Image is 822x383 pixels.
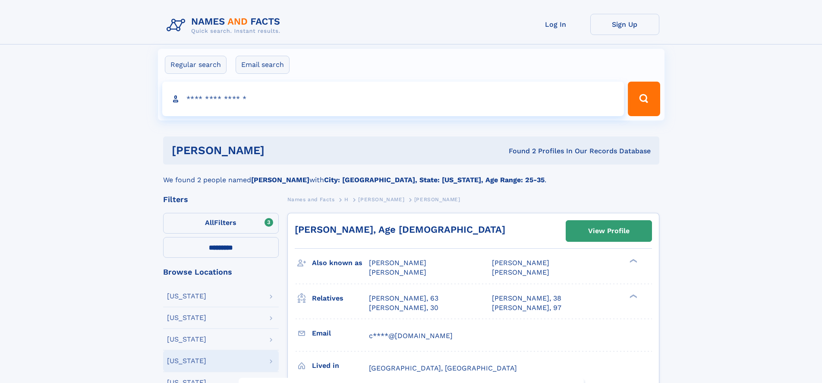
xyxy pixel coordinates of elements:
[344,194,349,205] a: H
[312,326,369,341] h3: Email
[492,294,561,303] a: [PERSON_NAME], 38
[236,56,290,74] label: Email search
[414,196,460,203] span: [PERSON_NAME]
[628,82,660,116] button: Search Button
[358,196,404,203] span: [PERSON_NAME]
[163,165,659,185] div: We found 2 people named with .
[172,145,387,156] h1: [PERSON_NAME]
[369,294,438,303] a: [PERSON_NAME], 63
[162,82,624,116] input: search input
[566,221,652,241] a: View Profile
[492,268,549,276] span: [PERSON_NAME]
[369,268,426,276] span: [PERSON_NAME]
[369,259,426,267] span: [PERSON_NAME]
[369,303,438,313] a: [PERSON_NAME], 30
[167,293,206,300] div: [US_STATE]
[324,176,545,184] b: City: [GEOGRAPHIC_DATA], State: [US_STATE], Age Range: 25-35
[627,258,638,264] div: ❯
[312,358,369,373] h3: Lived in
[163,213,279,234] label: Filters
[521,14,590,35] a: Log In
[312,291,369,306] h3: Relatives
[167,336,206,343] div: [US_STATE]
[167,358,206,364] div: [US_STATE]
[251,176,309,184] b: [PERSON_NAME]
[165,56,227,74] label: Regular search
[387,146,651,156] div: Found 2 Profiles In Our Records Database
[358,194,404,205] a: [PERSON_NAME]
[205,218,214,227] span: All
[287,194,335,205] a: Names and Facts
[163,14,287,37] img: Logo Names and Facts
[344,196,349,203] span: H
[492,259,549,267] span: [PERSON_NAME]
[167,314,206,321] div: [US_STATE]
[588,221,630,241] div: View Profile
[590,14,659,35] a: Sign Up
[369,364,517,372] span: [GEOGRAPHIC_DATA], [GEOGRAPHIC_DATA]
[163,196,279,203] div: Filters
[627,293,638,299] div: ❯
[163,268,279,276] div: Browse Locations
[295,224,505,235] a: [PERSON_NAME], Age [DEMOGRAPHIC_DATA]
[312,256,369,270] h3: Also known as
[492,303,561,313] a: [PERSON_NAME], 97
